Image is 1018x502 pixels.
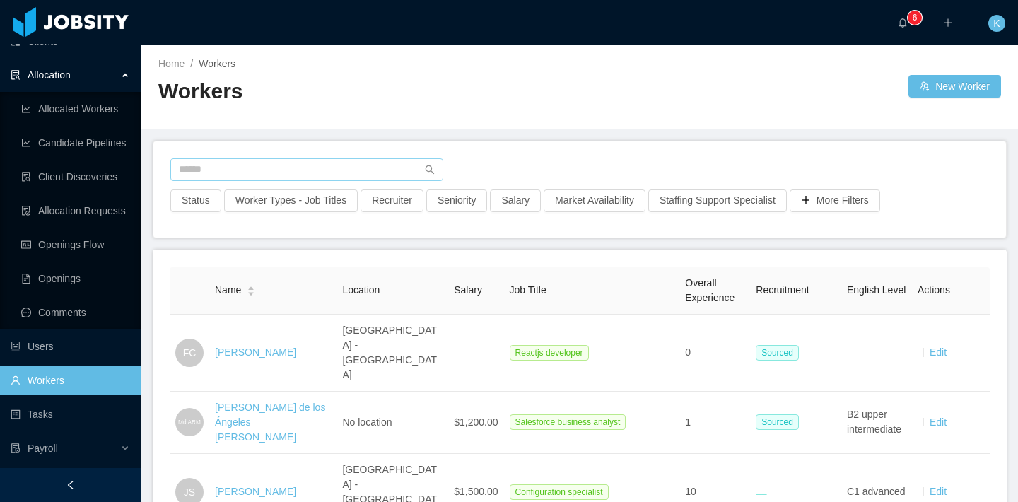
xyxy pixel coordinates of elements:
span: Sourced [756,414,799,430]
span: Allocation [28,69,71,81]
span: English Level [847,284,906,296]
i: icon: caret-up [247,285,255,289]
button: Worker Types - Job Titles [224,189,358,212]
a: icon: idcardOpenings Flow [21,230,130,259]
a: icon: messageComments [21,298,130,327]
h2: Workers [158,77,580,106]
span: MdlÁRM [178,414,201,431]
a: [PERSON_NAME] de los Ángeles [PERSON_NAME] [215,402,325,443]
span: Configuration specialist [510,484,609,500]
td: [GEOGRAPHIC_DATA] - [GEOGRAPHIC_DATA] [337,315,448,392]
button: icon: plusMore Filters [790,189,880,212]
span: Salesforce business analyst [510,414,626,430]
a: icon: file-searchClient Discoveries [21,163,130,191]
span: Payroll [28,443,58,454]
span: / [190,58,193,69]
span: $1,200.00 [454,416,498,428]
button: Market Availability [544,189,645,212]
td: 1 [679,392,750,454]
td: B2 upper intermediate [841,392,912,454]
i: icon: solution [11,70,21,80]
span: K [993,15,1000,32]
a: icon: file-doneAllocation Requests [21,197,130,225]
i: icon: plus [943,18,953,28]
a: Home [158,58,185,69]
a: Edit [930,416,947,428]
a: icon: robotUsers [11,332,130,361]
i: icon: caret-down [247,290,255,294]
a: icon: profileTasks [11,400,130,428]
span: Overall Experience [685,277,735,303]
button: Recruiter [361,189,423,212]
span: Sourced [756,345,799,361]
span: $1,500.00 [454,486,498,497]
div: Sort [247,284,255,294]
span: Job Title [510,284,546,296]
span: Recruitment [756,284,809,296]
span: Salary [454,284,482,296]
sup: 6 [908,11,922,25]
button: Salary [490,189,541,212]
i: icon: bell [898,18,908,28]
a: icon: userWorkers [11,366,130,395]
i: icon: search [425,165,435,175]
i: icon: file-protect [11,443,21,453]
span: FC [183,339,197,367]
button: icon: usergroup-addNew Worker [908,75,1001,98]
p: 6 [913,11,918,25]
a: [PERSON_NAME] [215,346,296,358]
a: Edit [930,486,947,497]
a: icon: line-chartCandidate Pipelines [21,129,130,157]
a: icon: line-chartAllocated Workers [21,95,130,123]
button: Seniority [426,189,487,212]
span: Workers [199,58,235,69]
span: Name [215,283,241,298]
a: Sourced [756,346,805,358]
td: No location [337,392,448,454]
a: Sourced [756,416,805,427]
span: Reactjs developer [510,345,589,361]
button: Staffing Support Specialist [648,189,787,212]
button: Status [170,189,221,212]
a: icon: file-textOpenings [21,264,130,293]
a: [PERSON_NAME] [215,486,296,497]
td: 0 [679,315,750,392]
span: Location [342,284,380,296]
span: Actions [918,284,950,296]
a: Edit [930,346,947,358]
